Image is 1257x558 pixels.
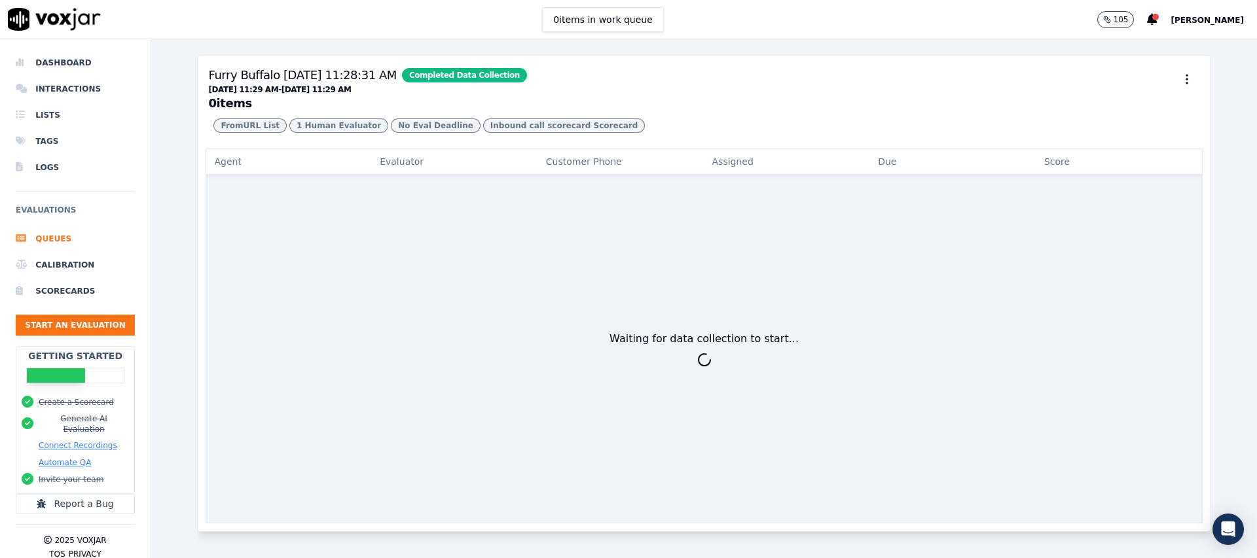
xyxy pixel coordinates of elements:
a: Logs [16,154,135,181]
div: Waiting for data collection to start... [610,331,799,347]
span: No Eval Deadline [391,118,481,133]
button: Due [870,148,1036,175]
button: Report a Bug [16,494,135,514]
button: Start an Evaluation [16,315,135,336]
button: 0items in work queue [542,7,664,32]
p: 105 [1114,14,1129,25]
p: 2025 Voxjar [54,535,106,546]
img: voxjar logo [8,8,101,31]
button: Score [1036,148,1203,175]
button: Generate AI Evaluation [39,413,129,434]
button: 105 [1097,11,1148,28]
span: 1 Human Evaluator [289,118,388,133]
div: Furry Buffalo [DATE] 11:28:31 AM [208,66,526,84]
span: [PERSON_NAME] [1171,16,1244,25]
button: 105 [1097,11,1135,28]
span: Completed Data Collection [402,68,527,82]
a: Interactions [16,76,135,102]
button: Automate QA [39,457,91,468]
a: Scorecards [16,278,135,304]
h2: Getting Started [28,349,122,362]
button: Evaluator [372,148,538,175]
button: Create a Scorecard [39,397,114,408]
a: Tags [16,128,135,154]
a: Dashboard [16,50,135,76]
div: 0 item s [208,97,526,109]
h6: Evaluations [16,202,135,226]
div: Open Intercom Messenger [1212,514,1244,545]
span: Inbound call scorecard Scorecard [483,118,646,133]
a: Queues [16,226,135,252]
button: [DATE] 11:29 AM-[DATE] 11:29 AM [208,84,351,95]
span: From URL List [213,118,287,133]
button: Invite your team [39,474,103,485]
a: Calibration [16,252,135,278]
button: Connect Recordings [39,440,117,451]
button: Assigned [704,148,871,175]
button: Agent [206,148,372,175]
div: Customer Phone [538,148,704,175]
a: Lists [16,102,135,128]
button: [PERSON_NAME] [1171,12,1257,27]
